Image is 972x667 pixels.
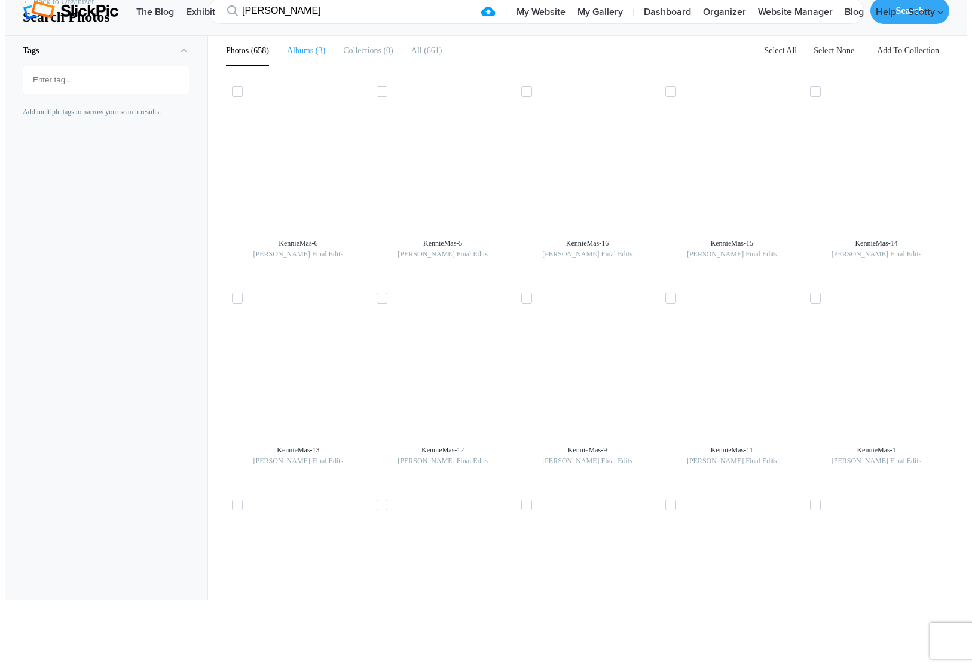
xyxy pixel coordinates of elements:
div: [PERSON_NAME] Final Edits [521,455,654,466]
div: [PERSON_NAME] Final Edits [232,455,365,466]
span: 661 [422,46,442,55]
b: Collections [343,46,381,55]
div: KennieMas-6 [232,238,365,249]
div: KennieMas-1 [810,445,943,455]
span: 3 [313,46,325,55]
b: Albums [287,46,313,55]
b: All [411,46,422,55]
div: KennieMas-13 [232,445,365,455]
div: KennieMas-16 [521,238,654,249]
div: [PERSON_NAME] Final Edits [521,249,654,259]
a: Select None [806,46,861,55]
div: [PERSON_NAME] Final Edits [665,249,798,259]
span: 658 [249,46,269,55]
div: KennieMas-9 [521,445,654,455]
b: Tags [23,46,39,55]
a: Select All [757,46,804,55]
a: Add To Collection [867,46,949,55]
div: KennieMas-11 [665,445,798,455]
div: KennieMas-15 [665,238,798,249]
div: [PERSON_NAME] Final Edits [810,455,943,466]
div: KennieMas-14 [810,238,943,249]
div: [PERSON_NAME] Final Edits [377,249,509,259]
div: [PERSON_NAME] Final Edits [665,455,798,466]
div: [PERSON_NAME] Final Edits [810,249,943,259]
div: [PERSON_NAME] Final Edits [232,249,365,259]
input: Enter tag... [29,69,183,91]
div: [PERSON_NAME] Final Edits [377,455,509,466]
b: Photos [226,46,249,55]
p: Add multiple tags to narrow your search results. [23,106,189,117]
div: KennieMas-5 [377,238,509,249]
div: KennieMas-12 [377,445,509,455]
span: 0 [381,46,393,55]
mat-chip-list: Fruit selection [23,66,189,94]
